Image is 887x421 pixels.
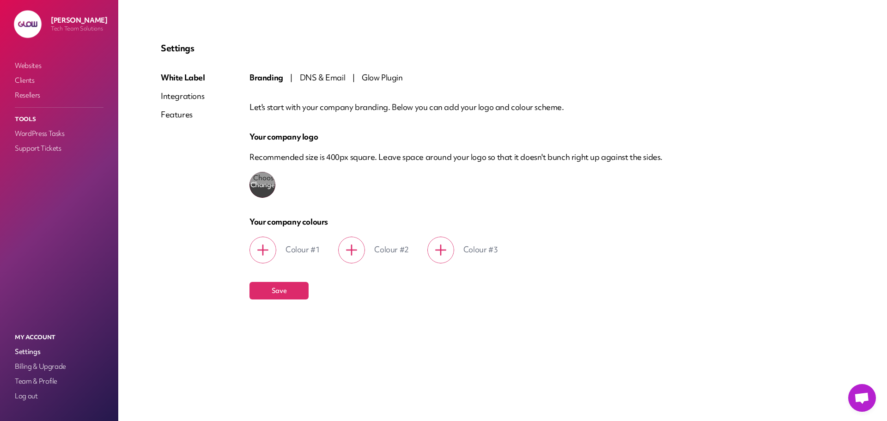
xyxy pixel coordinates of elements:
a: Websites [13,59,105,72]
a: Settings [13,345,105,358]
a: Billing & Upgrade [13,360,105,373]
p: Tech Team Solutions [51,25,107,32]
p: Colour #2 [374,244,408,255]
p: Colour #1 [286,244,320,255]
span: Branding [249,72,283,83]
p: Tools [13,113,105,125]
p: Let's start with your company branding. Below you can add your logo and colour scheme. [249,102,844,113]
span: | [352,72,355,83]
div: Integrations [161,91,205,102]
button: Save [249,282,309,299]
a: Open chat [848,384,876,412]
div: Features [161,109,205,120]
a: Resellers [13,89,105,102]
p: Recommended size is 400px square. Leave space around your logo so that it doesn't bunch right up ... [249,152,662,163]
span: | [290,72,292,83]
span: DNS & Email [300,72,346,83]
p: Your company logo [249,131,844,142]
p: [PERSON_NAME] [51,16,107,25]
input: Change [249,172,275,198]
a: Team & Profile [13,375,105,388]
a: Clients [13,74,105,87]
a: WordPress Tasks [13,127,105,140]
a: Support Tickets [13,142,105,155]
span: Glow Plugin [362,72,403,83]
p: Colour #3 [463,244,498,255]
p: Your company colours [249,216,844,227]
p: Settings [161,43,844,54]
div: White Label [161,72,205,83]
p: My Account [13,331,105,343]
a: Log out [13,390,105,403]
